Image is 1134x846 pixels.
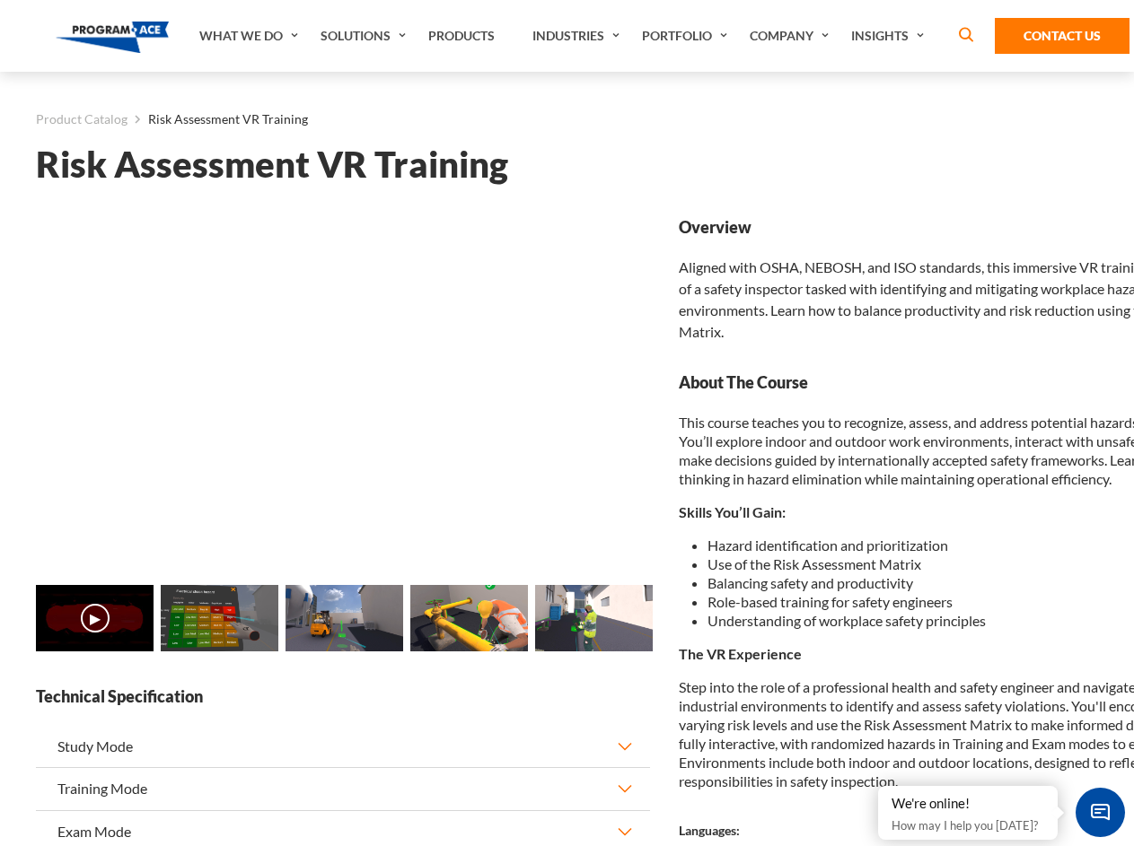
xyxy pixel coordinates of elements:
[995,18,1130,54] a: Contact Us
[36,726,650,767] button: Study Mode
[36,216,650,562] iframe: Risk Assessment VR Training - Video 0
[36,585,154,651] img: Risk Assessment VR Training - Video 0
[410,585,528,651] img: Risk Assessment VR Training - Preview 3
[892,815,1044,836] p: How may I help you [DATE]?
[286,585,403,651] img: Risk Assessment VR Training - Preview 2
[36,108,127,131] a: Product Catalog
[36,768,650,809] button: Training Mode
[1076,788,1125,837] span: Chat Widget
[36,685,650,708] strong: Technical Specification
[892,795,1044,813] div: We're online!
[679,823,740,838] strong: Languages:
[56,22,170,53] img: Program-Ace
[161,585,278,651] img: Risk Assessment VR Training - Preview 1
[127,108,308,131] li: Risk Assessment VR Training
[535,585,653,651] img: Risk Assessment VR Training - Preview 4
[81,604,110,632] button: ▶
